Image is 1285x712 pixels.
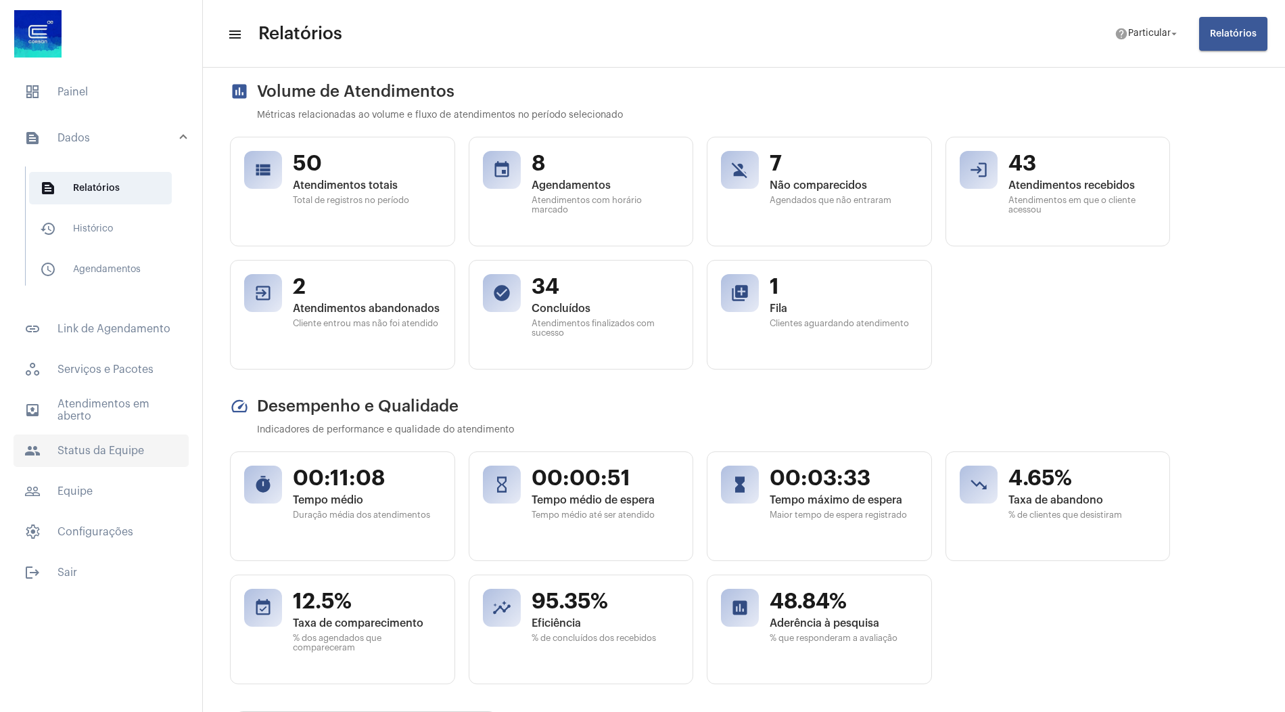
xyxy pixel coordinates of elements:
[230,397,1170,416] h2: Desempenho e Qualidade
[969,160,988,179] mat-icon: login
[14,435,189,467] span: Status da Equipe
[532,151,680,177] span: 8
[770,589,918,615] span: 48.84%
[24,130,181,146] mat-panel-title: Dados
[532,466,680,491] span: 00:00:51
[1106,20,1188,47] button: Particular
[227,26,241,43] mat-icon: sidenav icon
[1199,17,1267,51] button: Relatórios
[770,494,918,506] span: Tempo máximo de espera
[770,510,918,520] span: Maior tempo de espera registrado
[258,23,342,45] span: Relatórios
[1115,27,1128,41] mat-icon: help
[24,321,41,337] mat-icon: sidenav icon
[293,466,441,491] span: 00:11:08
[969,475,988,494] mat-icon: trending_down
[8,116,202,160] mat-expansion-panel-header: sidenav iconDados
[770,633,918,643] span: % que responderam a avaliação
[532,617,680,629] span: Eficiência
[14,394,189,426] span: Atendimentos em aberto
[254,160,273,179] mat-icon: view_list
[230,82,1170,101] h2: Volume de Atendimentos
[24,483,41,499] mat-icon: sidenav icon
[293,494,441,506] span: Tempo médio
[257,110,1170,120] p: Métricas relacionadas ao volume e fluxo de atendimentos no período selecionado
[770,179,918,192] span: Não comparecidos
[14,313,189,345] span: Link de Agendamento
[492,598,511,617] mat-icon: insights
[293,319,441,328] span: Cliente entrou mas não foi atendido
[770,319,918,328] span: Clientes aguardando atendimento
[293,274,441,300] span: 2
[14,353,189,386] span: Serviços e Pacotes
[14,475,189,508] span: Equipe
[770,617,918,629] span: Aderência à pesquisa
[24,443,41,459] mat-icon: sidenav icon
[532,510,680,520] span: Tempo médio até ser atendido
[293,633,441,652] span: % dos agendados que compareceram
[230,397,249,416] mat-icon: speed
[532,303,680,315] span: Concluídos
[730,475,749,494] mat-icon: hourglass_full
[40,221,56,237] mat-icon: sidenav icon
[532,179,680,192] span: Agendamentos
[730,598,749,617] mat-icon: poll
[532,633,680,643] span: % de concluídos dos recebidos
[293,510,441,520] span: Duração média dos atendimentos
[24,84,41,100] span: sidenav icon
[14,516,189,548] span: Configurações
[40,180,56,196] mat-icon: sidenav icon
[492,284,511,303] mat-icon: check_circle
[532,589,680,615] span: 95.35%
[1008,466,1156,491] span: 4.65%
[1210,29,1257,39] span: Relatórios
[293,617,441,629] span: Taxa de comparecimento
[230,82,249,101] mat-icon: assessment
[24,524,41,540] span: sidenav icon
[293,151,441,177] span: 50
[293,179,441,192] span: Atendimentos totais
[24,402,41,418] mat-icon: sidenav icon
[1008,510,1156,520] span: % de clientes que desistiram
[730,160,749,179] mat-icon: person_off
[40,261,56,277] mat-icon: sidenav icon
[293,303,441,315] span: Atendimentos abandonados
[24,130,41,146] mat-icon: sidenav icon
[770,151,918,177] span: 7
[770,274,918,300] span: 1
[770,303,918,315] span: Fila
[532,274,680,300] span: 34
[254,598,273,617] mat-icon: event_available
[8,160,202,305] div: sidenav iconDados
[492,160,511,179] mat-icon: event
[254,284,273,303] mat-icon: exit_to_app
[532,494,680,506] span: Tempo médio de espera
[1008,494,1156,506] span: Taxa de abandono
[14,76,189,108] span: Painel
[29,213,172,245] span: Histórico
[24,564,41,581] mat-icon: sidenav icon
[24,361,41,378] span: sidenav icon
[257,425,1170,435] p: Indicadores de performance e qualidade do atendimento
[29,172,172,204] span: Relatórios
[11,7,65,61] img: d4669ae0-8c07-2337-4f67-34b0df7f5ae4.jpeg
[14,556,189,589] span: Sair
[1168,28,1180,40] mat-icon: arrow_drop_down
[730,284,749,303] mat-icon: queue
[29,253,172,286] span: Agendamentos
[1008,179,1156,192] span: Atendimentos recebidos
[1008,151,1156,177] span: 43
[770,466,918,491] span: 00:03:33
[532,196,680,215] span: Atendimentos com horário marcado
[1128,29,1171,39] span: Particular
[532,319,680,338] span: Atendimentos finalizados com sucesso
[1008,196,1156,215] span: Atendimentos em que o cliente acessou
[293,589,441,615] span: 12.5%
[293,196,441,205] span: Total de registros no período
[254,475,273,494] mat-icon: timer
[770,196,918,205] span: Agendados que não entraram
[492,475,511,494] mat-icon: hourglass_empty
